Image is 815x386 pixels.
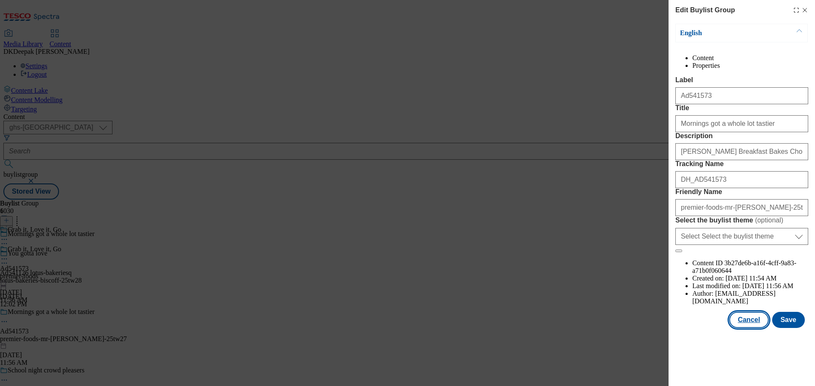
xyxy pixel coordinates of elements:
li: Created on: [692,275,808,282]
label: Select the buylist theme [675,216,808,225]
span: [DATE] 11:56 AM [742,282,793,289]
input: Enter Title [675,115,808,132]
li: Last modified on: [692,282,808,290]
h4: Edit Buylist Group [675,5,735,15]
button: Save [772,312,805,328]
input: Enter Tracking Name [675,171,808,188]
input: Enter Description [675,143,808,160]
span: ( optional ) [755,217,784,224]
span: [DATE] 11:54 AM [725,275,776,282]
label: Title [675,104,808,112]
label: Label [675,76,808,84]
li: Content ID [692,259,808,275]
span: 3b27de6b-a16f-4cff-9a83-a71b0f060644 [692,259,796,274]
span: [EMAIL_ADDRESS][DOMAIN_NAME] [692,290,776,305]
li: Content [692,54,808,62]
label: Description [675,132,808,140]
label: Tracking Name [675,160,808,168]
li: Properties [692,62,808,69]
input: Enter Label [675,87,808,104]
p: English [680,29,769,37]
input: Enter Friendly Name [675,199,808,216]
label: Friendly Name [675,188,808,196]
button: Cancel [729,312,768,328]
li: Author: [692,290,808,305]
